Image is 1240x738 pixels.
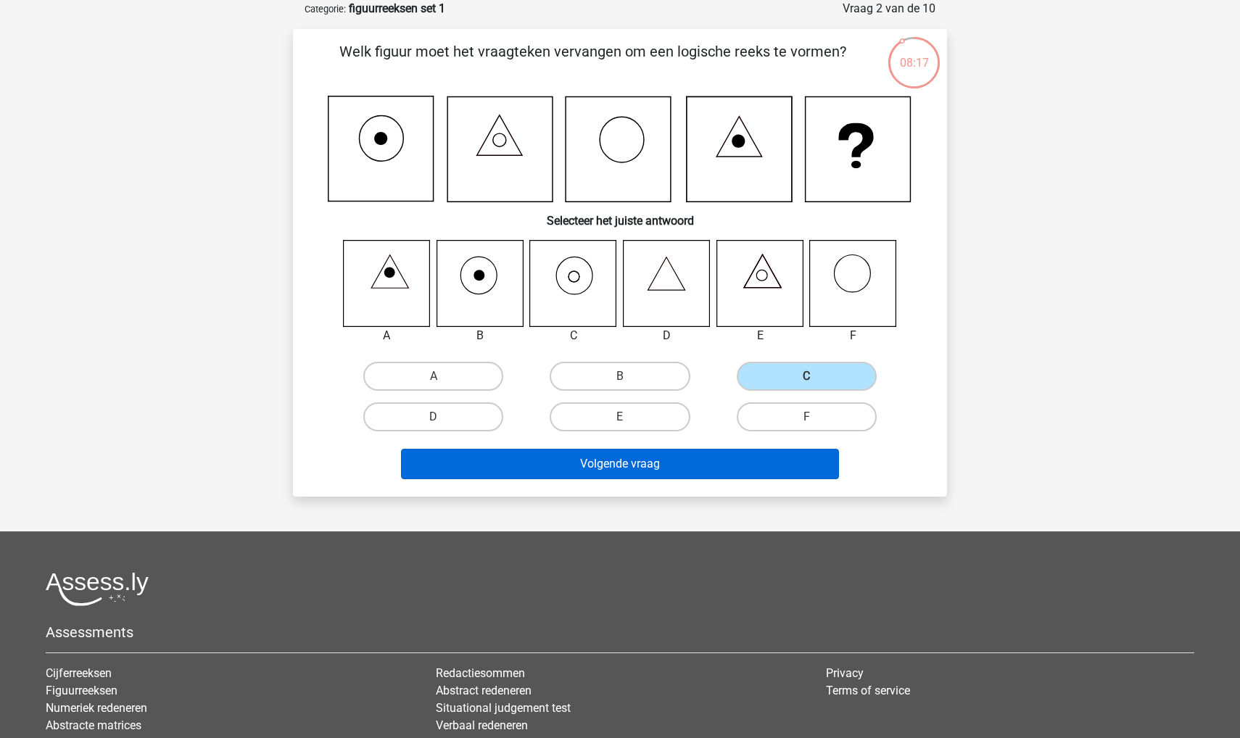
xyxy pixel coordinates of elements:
[316,202,924,228] h6: Selecteer het juiste antwoord
[612,327,722,344] div: D
[305,4,346,14] small: Categorie:
[737,402,877,431] label: F
[550,402,690,431] label: E
[436,718,528,732] a: Verbaal redeneren
[436,701,571,715] a: Situational judgement test
[46,718,141,732] a: Abstracte matrices
[46,701,147,715] a: Numeriek redeneren
[349,1,445,15] strong: figuurreeksen set 1
[887,36,941,72] div: 08:17
[46,684,117,697] a: Figuurreeksen
[706,327,815,344] div: E
[332,327,442,344] div: A
[401,449,840,479] button: Volgende vraag
[737,362,877,391] label: C
[46,666,112,680] a: Cijferreeksen
[46,623,1194,641] h5: Assessments
[518,327,628,344] div: C
[436,684,532,697] a: Abstract redeneren
[798,327,908,344] div: F
[826,666,864,680] a: Privacy
[550,362,690,391] label: B
[363,402,503,431] label: D
[46,572,149,606] img: Assessly logo
[826,684,910,697] a: Terms of service
[436,666,525,680] a: Redactiesommen
[316,41,869,84] p: Welk figuur moet het vraagteken vervangen om een logische reeks te vormen?
[363,362,503,391] label: A
[426,327,535,344] div: B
